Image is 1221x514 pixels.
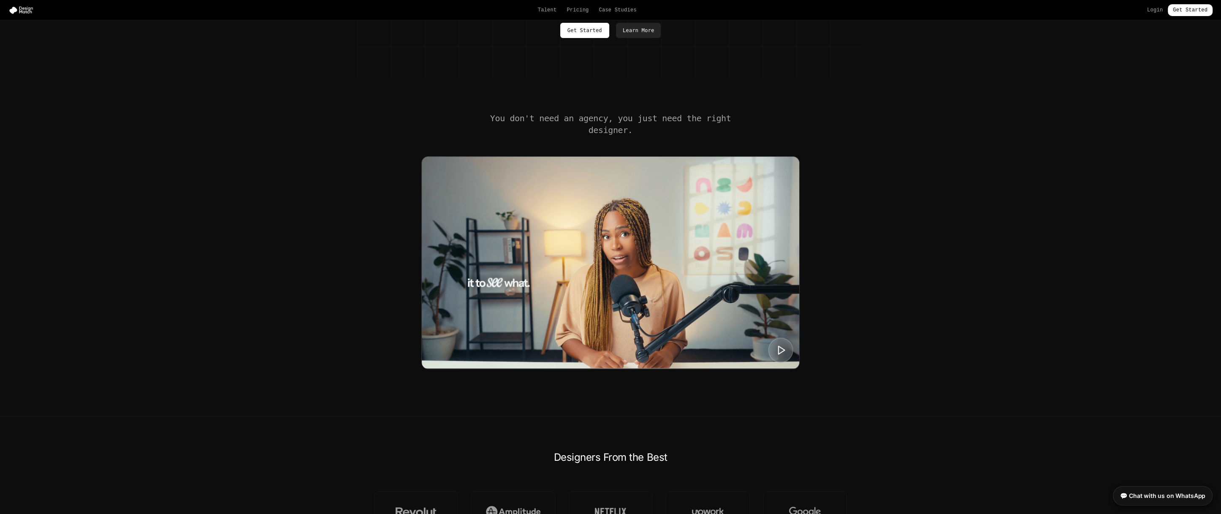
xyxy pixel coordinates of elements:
[616,23,661,38] a: Learn More
[538,7,557,14] a: Talent
[422,157,799,369] img: Digital Product Design Match
[374,451,847,464] h2: Designers From the Best
[1113,486,1213,506] a: 💬 Chat with us on WhatsApp
[567,7,589,14] a: Pricing
[1168,4,1213,16] a: Get Started
[489,112,732,136] h2: You don't need an agency, you just need the right designer.
[560,23,609,38] a: Get Started
[8,6,37,14] img: Design Match
[599,7,636,14] a: Case Studies
[1147,7,1163,14] a: Login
